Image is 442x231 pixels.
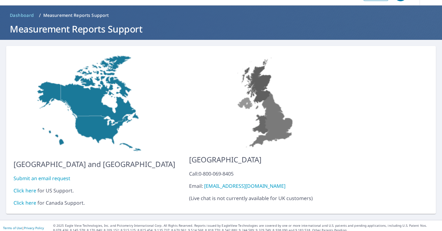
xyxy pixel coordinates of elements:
[7,10,435,20] nav: breadcrumb
[14,199,36,206] a: Click here
[24,226,44,230] a: Privacy Policy
[14,187,175,194] div: for US Support.
[43,12,109,18] p: Measurement Reports Support
[14,159,175,170] p: [GEOGRAPHIC_DATA] and [GEOGRAPHIC_DATA]
[189,170,343,177] div: Call: 0-800-069-8405
[14,53,175,154] img: US-MAP
[14,175,70,182] a: Submit an email request
[3,226,44,230] p: |
[39,12,41,19] li: /
[204,183,285,189] a: [EMAIL_ADDRESS][DOMAIN_NAME]
[189,53,343,149] img: US-MAP
[14,199,175,206] div: for Canada Support.
[10,12,34,18] span: Dashboard
[7,23,435,35] h1: Measurement Reports Support
[189,182,343,190] div: Email:
[189,170,343,202] p: ( Live chat is not currently available for UK customers )
[189,154,343,165] p: [GEOGRAPHIC_DATA]
[7,10,37,20] a: Dashboard
[14,187,36,194] a: Click here
[3,226,22,230] a: Terms of Use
